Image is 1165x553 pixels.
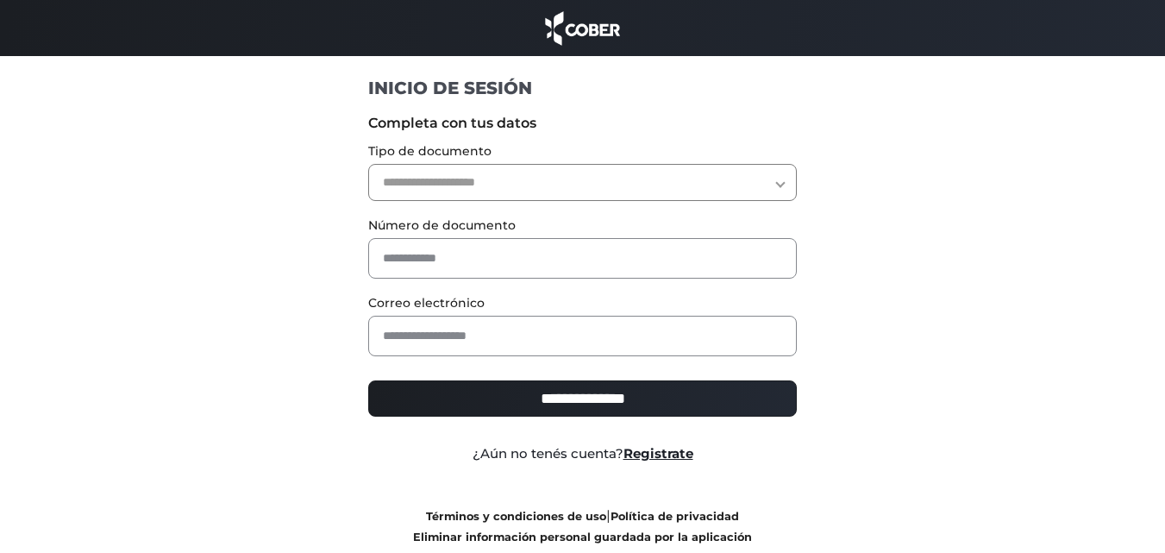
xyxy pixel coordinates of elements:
[355,444,810,464] div: ¿Aún no tenés cuenta?
[541,9,625,47] img: cober_marca.png
[611,510,739,523] a: Política de privacidad
[413,531,752,544] a: Eliminar información personal guardada por la aplicación
[368,113,797,134] label: Completa con tus datos
[623,445,693,462] a: Registrate
[355,506,810,547] div: |
[368,77,797,99] h1: INICIO DE SESIÓN
[426,510,606,523] a: Términos y condiciones de uso
[368,217,797,235] label: Número de documento
[368,142,797,160] label: Tipo de documento
[368,294,797,312] label: Correo electrónico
